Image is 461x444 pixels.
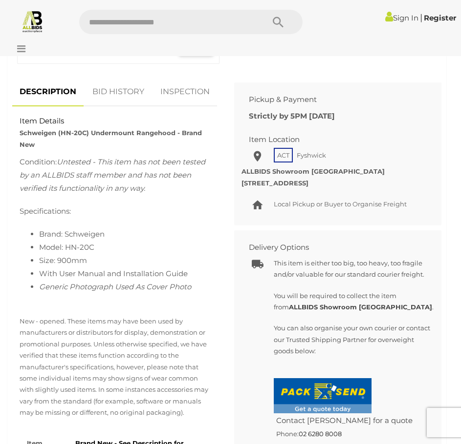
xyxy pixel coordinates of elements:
[274,414,434,427] h4: Contact [PERSON_NAME] for a quote
[85,78,152,106] a: BID HISTORY
[274,323,434,357] p: You can also organise your own courier or contact our Trusted Shipping Partner for overweight goo...
[274,200,407,208] span: Local Pickup or Buyer to Organise Freight
[39,267,212,280] li: With User Manual and Installation Guide
[39,227,212,241] li: Brand: Schweigen
[20,117,212,125] h2: Item Details
[20,204,212,218] p: Specifications:
[20,155,212,195] p: Condition:
[39,254,212,267] li: Size: 900mm
[274,378,372,413] img: Fyshwick-AllBids-GETAQUOTE.png
[274,290,434,313] p: You will be required to collect the item from .
[20,157,205,193] i: Untested - This item has not been tested by an ALLBIDS staff member and has not been verified its...
[274,148,293,162] span: ACT
[274,428,434,440] h5: Phone:
[289,303,432,311] b: ALLBIDS Showroom [GEOGRAPHIC_DATA]
[12,78,84,106] a: DESCRIPTION
[20,316,212,419] p: New - opened. These items may have been used by manufacturers or distributors for display, demons...
[385,13,418,22] a: Sign In
[241,167,385,175] strong: ALLBIDS Showroom [GEOGRAPHIC_DATA]
[39,241,212,254] li: Model: HN-20C
[249,136,427,144] h2: Item Location
[424,13,456,22] a: Register
[420,12,422,23] span: |
[294,149,329,161] span: Fyshwick
[153,78,217,106] a: INSPECTION
[241,179,308,187] strong: [STREET_ADDRESS]
[21,10,44,33] img: Allbids.com.au
[20,129,202,148] strong: Schweigen (HN-20C) Undermount Rangehood - Brand New
[249,243,427,252] h2: Delivery Options
[274,258,434,281] p: This item is either too big, too heavy, too fragile and/or valuable for our standard courier frei...
[249,111,335,121] b: Strictly by 5PM [DATE]
[254,10,303,34] button: Search
[299,430,342,438] a: 02 6280 8008
[249,96,427,104] h2: Pickup & Payment
[39,282,191,291] i: Generic Photograph Used As Cover Photo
